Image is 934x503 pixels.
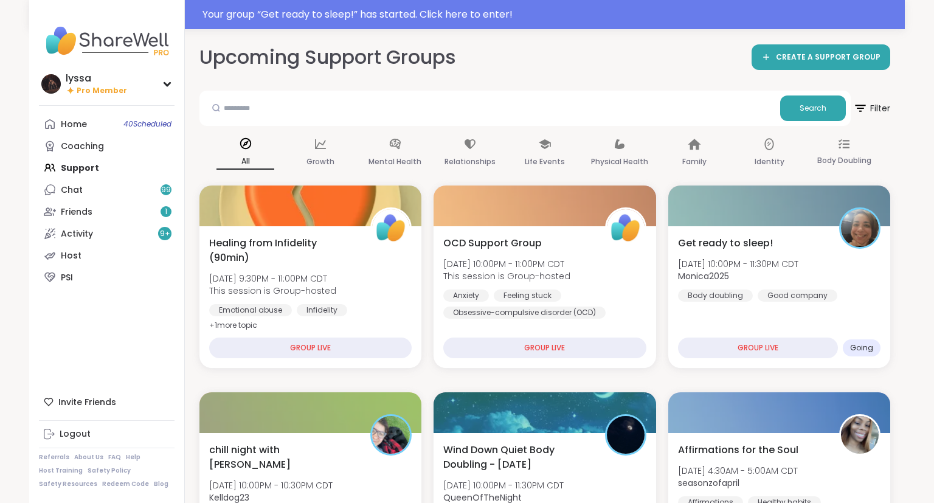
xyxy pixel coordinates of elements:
[209,338,412,358] div: GROUP LIVE
[494,290,561,302] div: Feeling stuck
[39,135,175,157] a: Coaching
[209,443,357,472] span: chill night with [PERSON_NAME]
[209,479,333,491] span: [DATE] 10:00PM - 10:30PM CDT
[591,154,648,169] p: Physical Health
[126,453,140,462] a: Help
[443,236,542,251] span: OCD Support Group
[678,443,798,457] span: Affirmations for the Soul
[61,228,93,240] div: Activity
[678,236,773,251] span: Get ready to sleep!
[61,250,81,262] div: Host
[154,480,168,488] a: Blog
[678,270,729,282] b: Monica2025
[161,185,171,195] span: 99
[607,416,645,454] img: QueenOfTheNight
[74,453,103,462] a: About Us
[297,304,347,316] div: Infidelity
[209,285,336,297] span: This session is Group-hosted
[841,416,879,454] img: seasonzofapril
[202,7,898,22] div: Your group “ Get ready to sleep! ” has started. Click here to enter!
[66,72,127,85] div: lyssa
[853,94,890,123] span: Filter
[39,245,175,266] a: Host
[752,44,890,70] a: CREATE A SUPPORT GROUP
[102,480,149,488] a: Redeem Code
[678,338,838,358] div: GROUP LIVE
[443,270,570,282] span: This session is Group-hosted
[39,391,175,413] div: Invite Friends
[850,343,873,353] span: Going
[800,103,826,114] span: Search
[443,443,591,472] span: Wind Down Quiet Body Doubling - [DATE]
[678,465,798,477] span: [DATE] 4:30AM - 5:00AM CDT
[209,236,357,265] span: Healing from Infidelity (90min)
[306,154,334,169] p: Growth
[39,266,175,288] a: PSI
[525,154,565,169] p: Life Events
[780,95,846,121] button: Search
[61,119,87,131] div: Home
[88,467,131,475] a: Safety Policy
[758,290,837,302] div: Good company
[209,272,336,285] span: [DATE] 9:30PM - 11:00PM CDT
[61,206,92,218] div: Friends
[39,113,175,135] a: Home40Scheduled
[39,19,175,62] img: ShareWell Nav Logo
[372,209,410,247] img: ShareWell
[39,467,83,475] a: Host Training
[41,74,61,94] img: lyssa
[209,304,292,316] div: Emotional abuse
[841,209,879,247] img: Monica2025
[678,290,753,302] div: Body doubling
[678,477,739,489] b: seasonzofapril
[123,119,171,129] span: 40 Scheduled
[443,258,570,270] span: [DATE] 10:00PM - 11:00PM CDT
[77,86,127,96] span: Pro Member
[108,453,121,462] a: FAQ
[165,207,167,217] span: 1
[682,154,707,169] p: Family
[61,140,104,153] div: Coaching
[39,423,175,445] a: Logout
[39,223,175,245] a: Activity9+
[678,258,798,270] span: [DATE] 10:00PM - 11:30PM CDT
[39,201,175,223] a: Friends1
[776,52,880,63] span: CREATE A SUPPORT GROUP
[372,416,410,454] img: Kelldog23
[61,272,73,284] div: PSI
[61,184,83,196] div: Chat
[160,229,170,239] span: 9 +
[60,428,91,440] div: Logout
[755,154,784,169] p: Identity
[445,154,496,169] p: Relationships
[443,290,489,302] div: Anxiety
[216,154,274,170] p: All
[853,91,890,126] button: Filter
[39,453,69,462] a: Referrals
[199,44,456,71] h2: Upcoming Support Groups
[39,480,97,488] a: Safety Resources
[607,209,645,247] img: ShareWell
[368,154,421,169] p: Mental Health
[817,153,871,168] p: Body Doubling
[443,479,564,491] span: [DATE] 10:00PM - 11:30PM CDT
[443,307,606,319] div: Obsessive-compulsive disorder (OCD)
[39,179,175,201] a: Chat99
[443,338,646,358] div: GROUP LIVE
